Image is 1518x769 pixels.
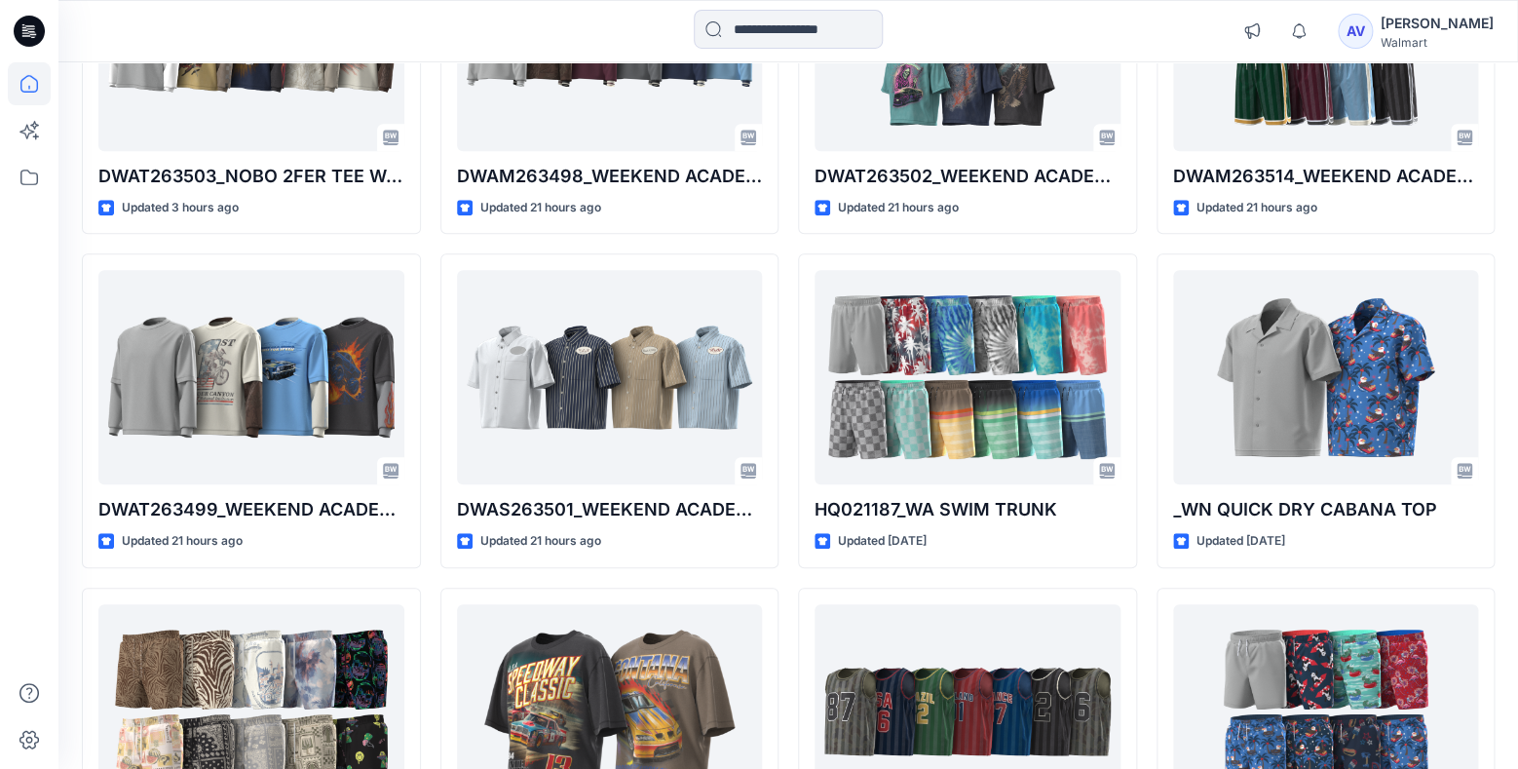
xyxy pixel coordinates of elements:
p: DWAT263499_WEEKEND ACADEMY 2FER TEE [98,496,404,523]
div: Walmart [1381,35,1494,50]
p: Updated 21 hours ago [480,198,601,218]
p: DWAM263514_WEEKEND ACADEMY SCALLOPED JACQUARD MESH SHORT [1173,163,1479,190]
p: DWAM263498_WEEKEND ACADEMY LS SOCCER JERSEY [457,163,763,190]
a: _WN QUICK DRY CABANA TOP [1173,270,1479,484]
p: DWAS263501_WEEKEND ACADEMY GAS STATION SS BUTTON UP [457,496,763,523]
a: HQ021187_WA SWIM TRUNK [815,270,1120,484]
p: Updated 21 hours ago [122,531,243,552]
p: DWAT263502_WEEKEND ACADEMY SS BOXY GRAPHIC TEE [815,163,1120,190]
p: DWAT263503_NOBO 2FER TEE W- GRAPHICS [98,163,404,190]
p: Updated [DATE] [838,531,927,552]
a: DWAT263499_WEEKEND ACADEMY 2FER TEE [98,270,404,484]
p: HQ021187_WA SWIM TRUNK [815,496,1120,523]
div: [PERSON_NAME] [1381,12,1494,35]
div: AV [1338,14,1373,49]
p: Updated 21 hours ago [1196,198,1317,218]
p: _WN QUICK DRY CABANA TOP [1173,496,1479,523]
p: Updated [DATE] [1196,531,1285,552]
a: DWAS263501_WEEKEND ACADEMY GAS STATION SS BUTTON UP [457,270,763,484]
p: Updated 3 hours ago [122,198,239,218]
p: Updated 21 hours ago [838,198,959,218]
p: Updated 21 hours ago [480,531,601,552]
